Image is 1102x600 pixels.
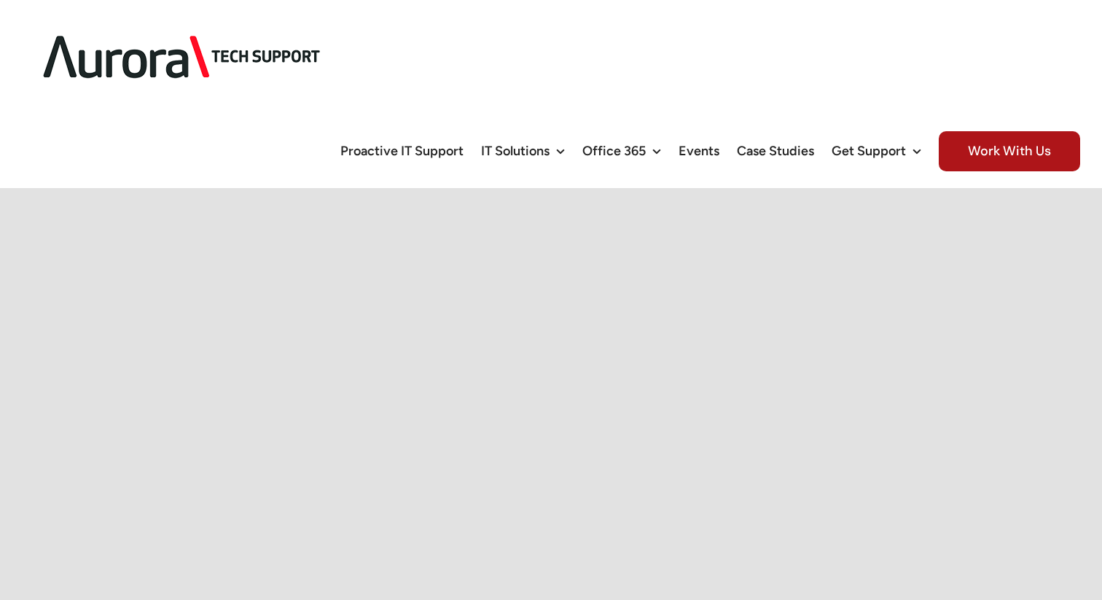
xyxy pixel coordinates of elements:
[340,114,464,187] a: Proactive IT Support
[679,114,719,187] a: Events
[832,144,906,157] span: Get Support
[340,114,1080,187] nav: Main Menu
[939,131,1080,171] span: Work With Us
[939,114,1080,187] a: Work With Us
[737,144,814,157] span: Case Studies
[737,114,814,187] a: Case Studies
[582,144,646,157] span: Office 365
[22,12,343,103] img: Aurora Tech Support Logo
[340,144,464,157] span: Proactive IT Support
[582,114,661,187] a: Office 365
[832,114,921,187] a: Get Support
[481,114,565,187] a: IT Solutions
[481,144,550,157] span: IT Solutions
[679,144,719,157] span: Events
